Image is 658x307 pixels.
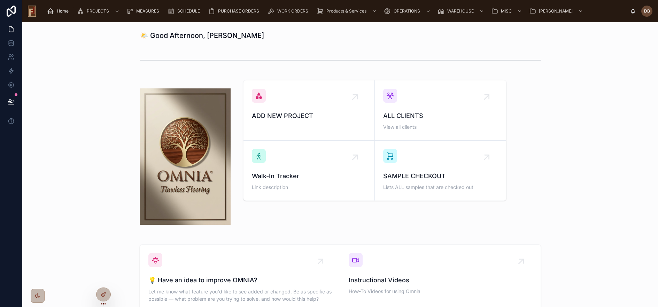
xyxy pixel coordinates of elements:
span: ALL CLIENTS [383,111,498,121]
a: PROJECTS [75,5,123,17]
a: MISC [489,5,526,17]
p: Let me know what feature you'd like to see added or changed. Be as specific as possible — what pr... [148,288,332,302]
span: PURCHASE ORDERS [218,8,259,14]
span: How-To Videos for using Omnia [349,288,532,295]
a: Walk-In TrackerLink description [243,141,375,200]
a: MEASURES [124,5,164,17]
span: PROJECTS [87,8,109,14]
span: View all clients [383,124,498,131]
img: 34222-Omnia-logo---final.jpg [140,88,231,225]
span: DB [644,8,650,14]
span: SAMPLE CHECKOUT [383,171,498,181]
span: Instructional Videos [349,275,532,285]
span: SCHEDULE [177,8,200,14]
span: Products & Services [326,8,366,14]
span: [PERSON_NAME] [539,8,573,14]
img: App logo [28,6,36,17]
a: [PERSON_NAME] [527,5,587,17]
div: scrollable content [41,3,630,19]
span: 💡 Have an idea to improve OMNIA? [148,275,332,285]
span: OPERATIONS [394,8,420,14]
span: Home [57,8,69,14]
span: Lists ALL samples that are checked out [383,184,498,191]
span: MEASURES [136,8,159,14]
a: WAREHOUSE [435,5,488,17]
a: Products & Services [315,5,380,17]
a: SAMPLE CHECKOUTLists ALL samples that are checked out [375,141,506,200]
span: MISC [501,8,512,14]
a: ALL CLIENTSView all clients [375,80,506,141]
a: ADD NEW PROJECT [243,80,375,141]
span: Link description [252,184,366,191]
a: Home [45,5,73,17]
a: PURCHASE ORDERS [206,5,264,17]
span: WORK ORDERS [277,8,308,14]
a: SCHEDULE [165,5,205,17]
span: Walk-In Tracker [252,171,366,181]
span: ADD NEW PROJECT [252,111,366,121]
h1: 🌤️ Good Afternoon, [PERSON_NAME] [140,31,264,40]
a: WORK ORDERS [265,5,313,17]
a: OPERATIONS [382,5,434,17]
span: WAREHOUSE [447,8,474,14]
